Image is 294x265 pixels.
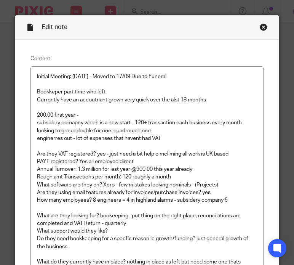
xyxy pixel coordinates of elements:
[260,23,267,31] div: Close this dialog window
[37,235,257,251] p: Do they need bookkeeping for a specfic reason ie growth/funding? just general growth of the business
[37,73,257,80] p: Initial Meeting: [DATE] - Moved to 17/09 Due to Funeral
[42,24,67,30] span: Edit note
[37,212,257,228] p: What are they looking for? bookeeping , put thing on the right place, reconcilations are complete...
[37,96,257,104] p: Currently have an accoutnant grown very quick over the alst 18 months
[37,111,257,119] p: 200,00 first year -
[37,88,257,96] p: Bookkeper part time who left
[37,135,257,150] p: enginerres out - lot of expenses that havent had VAT
[37,227,257,235] p: What support would they like?
[37,158,257,165] p: PAYE registered? Yes all employed direct
[37,150,257,158] p: Are they VAT registered? yes - just need a bit help o mcliming all work is UK based
[37,119,257,135] p: subsidery comapny which is a new start - 120+ transaction each business every month looking to gr...
[37,189,257,196] p: Are they using email features already for invoices/purchase invoices? yes
[37,173,257,181] p: Rough amt Transactions per month: 120 roughly a month
[37,165,257,173] p: Annual Turnover: 1.3 million for last year @900,00 this year already
[37,181,257,189] p: What software are they on? Xero - few mistakes looking nominals - (Projects)
[30,55,264,63] label: Content
[37,196,257,204] p: How many employees? 8 engineers = 4 in highland alarms - subsidery company 5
